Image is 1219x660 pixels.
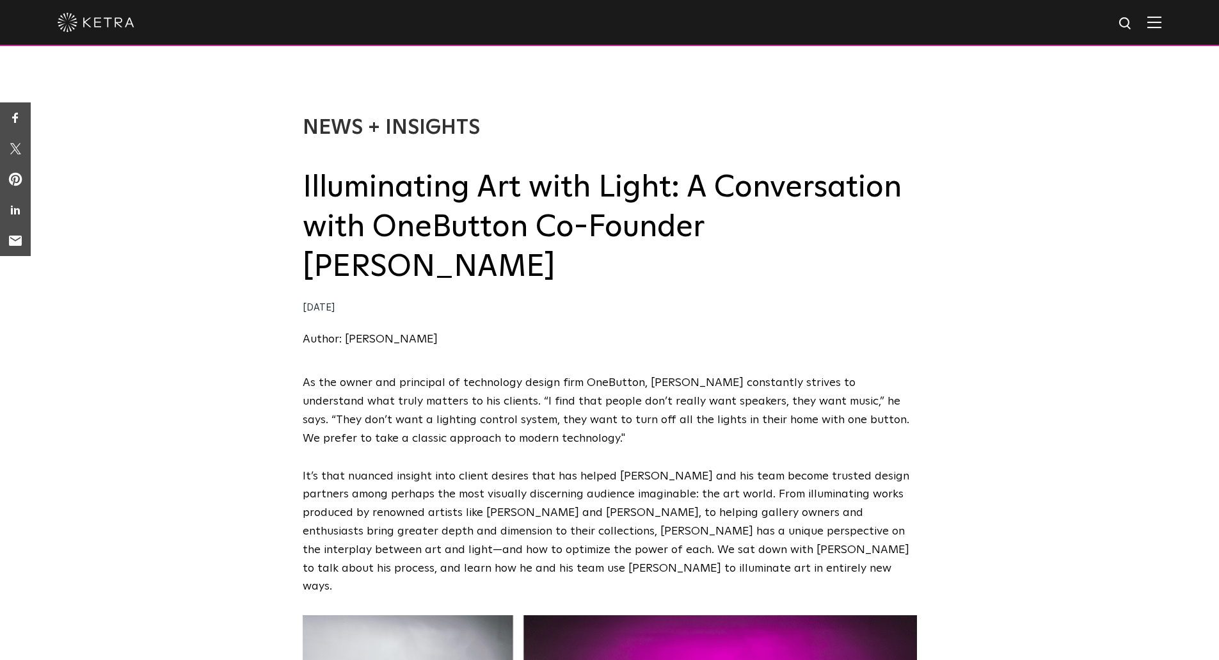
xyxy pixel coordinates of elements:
[303,467,917,597] p: It’s that nuanced insight into client desires that has helped [PERSON_NAME] and his team become t...
[1147,16,1161,28] img: Hamburger%20Nav.svg
[303,168,917,287] h2: Illuminating Art with Light: A Conversation with OneButton Co-Founder [PERSON_NAME]
[303,334,438,345] a: Author: [PERSON_NAME]
[303,374,917,447] p: As the owner and principal of technology design firm OneButton, [PERSON_NAME] constantly strives ...
[303,299,917,318] div: [DATE]
[1118,16,1134,32] img: search icon
[58,13,134,32] img: ketra-logo-2019-white
[303,118,480,138] a: News + Insights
